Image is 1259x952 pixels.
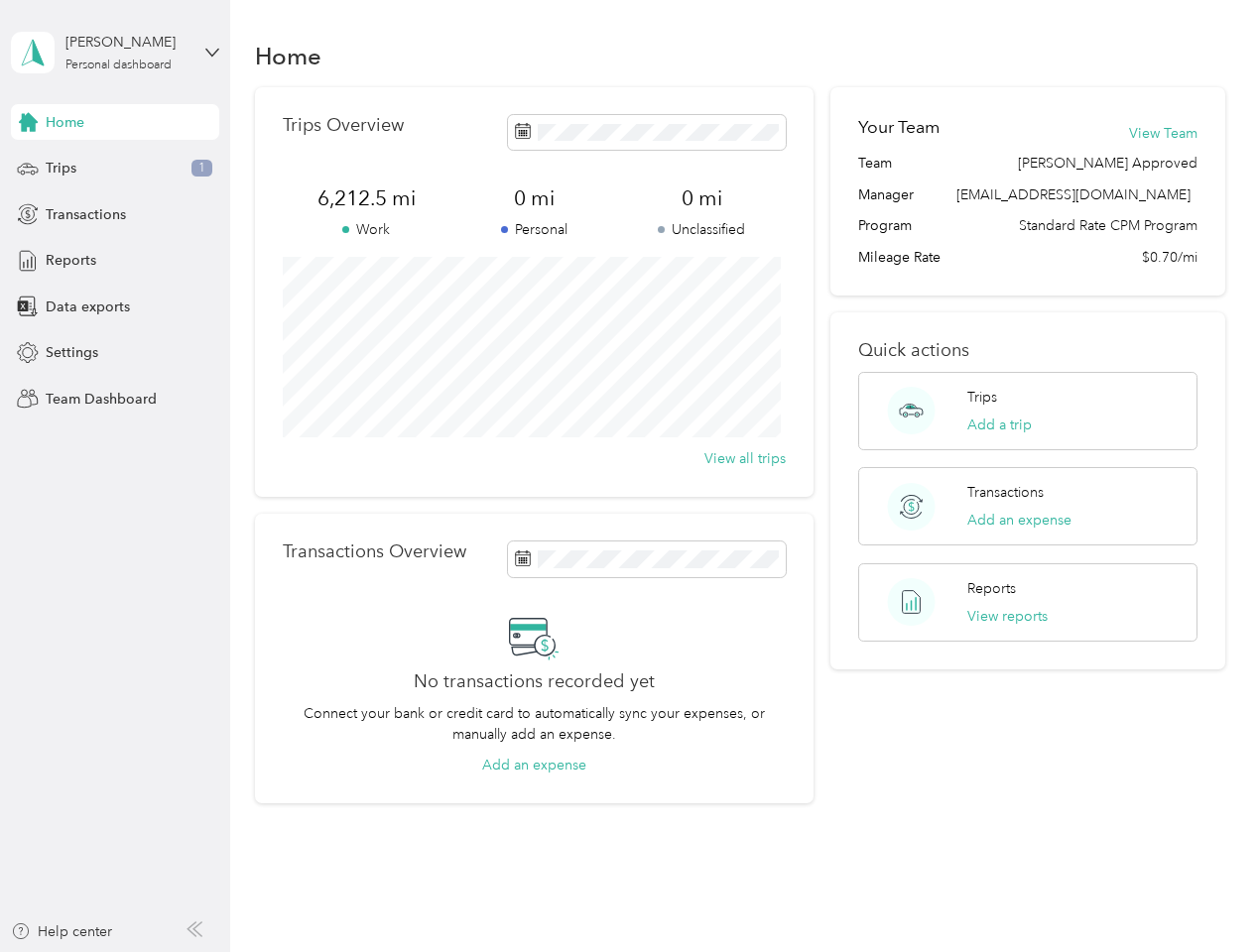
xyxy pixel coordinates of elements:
[858,115,940,140] h2: Your Team
[46,250,96,271] span: Reports
[858,184,914,205] span: Manager
[967,510,1071,531] button: Add an expense
[450,184,618,212] span: 0 mi
[858,247,941,268] span: Mileage Rate
[858,215,912,236] span: Program
[283,541,466,562] p: Transactions Overview
[858,340,1196,361] p: Quick actions
[1019,215,1197,236] span: Standard Rate CPM Program
[1142,247,1197,268] span: $0.70/mi
[414,671,655,692] h2: No transactions recorded yet
[967,606,1048,627] button: View reports
[283,703,786,745] p: Connect your bank or credit card to automatically sync your expenses, or manually add an expense.
[46,297,130,317] span: Data exports
[46,204,126,225] span: Transactions
[956,186,1191,203] span: [EMAIL_ADDRESS][DOMAIN_NAME]
[65,59,172,71] div: Personal dashboard
[11,921,112,942] button: Help center
[283,115,404,136] p: Trips Overview
[1018,153,1197,174] span: [PERSON_NAME] Approved
[967,578,1016,599] p: Reports
[46,389,157,410] span: Team Dashboard
[618,184,786,212] span: 0 mi
[967,415,1032,435] button: Add a trip
[255,46,321,66] h1: Home
[46,158,76,178] span: Trips
[283,219,450,240] p: Work
[967,482,1044,503] p: Transactions
[858,153,892,174] span: Team
[1129,123,1197,144] button: View Team
[482,755,586,775] button: Add an expense
[967,387,997,408] p: Trips
[618,219,786,240] p: Unclassified
[191,160,212,178] span: 1
[704,448,786,469] button: View all trips
[283,184,450,212] span: 6,212.5 mi
[450,219,618,240] p: Personal
[46,342,98,363] span: Settings
[46,112,84,133] span: Home
[65,32,189,53] div: [PERSON_NAME]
